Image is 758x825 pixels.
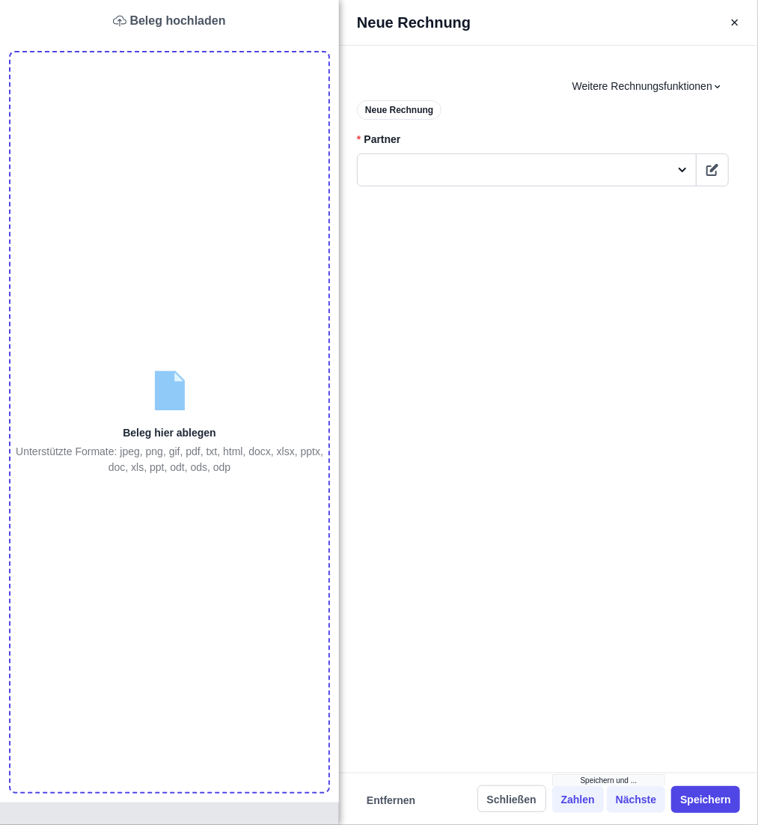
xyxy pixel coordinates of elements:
span: Weitere Rechnungsfunktionen [572,79,723,94]
label: Partner [357,132,729,147]
button: Schließen [477,785,546,812]
button: Entfernen [357,786,425,813]
button: Zahlen [552,786,604,813]
h4: Neue Rechnung [357,12,471,33]
button: Nächste [607,786,665,813]
div: Speichern und ... [552,774,666,786]
span: Beleg hochladen [129,12,225,30]
p: Unterstützte Formate: jpeg, png, gif, pdf, txt, html, docx, xlsx, pptx, doc, xls, ppt, odt, ods, odp [10,444,328,475]
button: Speichern [671,786,740,813]
div: Neue Rechnung [357,100,441,120]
